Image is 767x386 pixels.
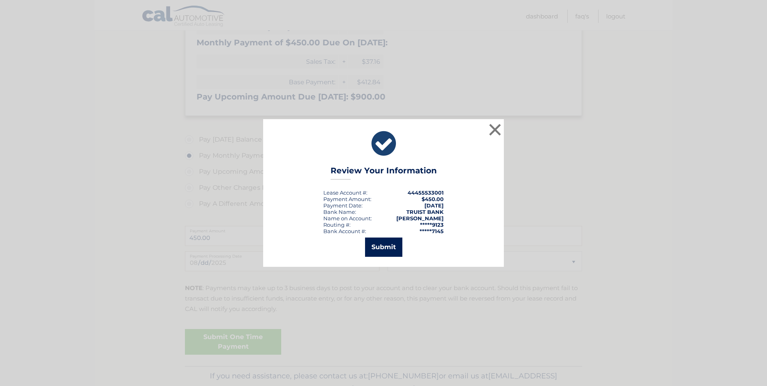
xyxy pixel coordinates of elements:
[323,202,361,209] span: Payment Date
[487,122,503,138] button: ×
[406,209,444,215] strong: TRUIST BANK
[396,215,444,221] strong: [PERSON_NAME]
[408,189,444,196] strong: 44455533001
[323,202,363,209] div: :
[422,196,444,202] span: $450.00
[331,166,437,180] h3: Review Your Information
[323,221,351,228] div: Routing #:
[365,238,402,257] button: Submit
[323,196,371,202] div: Payment Amount:
[323,209,356,215] div: Bank Name:
[424,202,444,209] span: [DATE]
[323,189,367,196] div: Lease Account #:
[323,215,372,221] div: Name on Account:
[323,228,366,234] div: Bank Account #:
